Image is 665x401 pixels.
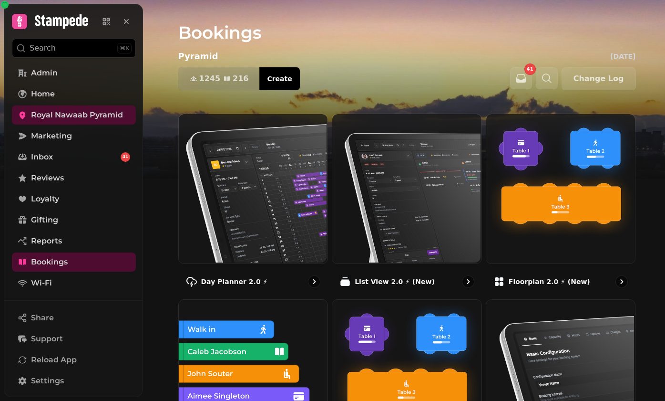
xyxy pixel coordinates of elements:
a: Marketing [12,127,136,146]
a: Day Planner 2.0 ⚡Day Planner 2.0 ⚡ [178,114,328,295]
a: Inbox41 [12,148,136,167]
p: List View 2.0 ⚡ (New) [355,277,435,286]
a: List View 2.0 ⚡ (New)List View 2.0 ⚡ (New) [332,114,482,295]
span: Loyalty [31,193,59,205]
button: 1245216 [179,67,260,90]
button: Support [12,329,136,348]
span: 216 [233,75,248,83]
a: Home [12,84,136,104]
div: ⌘K [117,43,132,53]
span: Bookings [31,256,68,268]
a: Floorplan 2.0 ⚡ (New)Floorplan 2.0 ⚡ (New) [486,114,636,295]
p: Day Planner 2.0 ⚡ [201,277,268,286]
a: Bookings [12,253,136,272]
span: Admin [31,67,58,79]
span: Create [267,75,292,82]
span: Wi-Fi [31,277,52,289]
img: Day Planner 2.0 ⚡ [178,113,327,263]
span: Reload App [31,354,77,366]
p: [DATE] [610,52,635,61]
span: Change Log [573,75,624,83]
a: Settings [12,371,136,390]
span: 41 [527,67,533,72]
span: 41 [123,154,129,160]
button: Search⌘K [12,39,136,58]
button: Reload App [12,350,136,369]
p: Search [30,42,56,54]
span: Reviews [31,172,64,184]
span: Inbox [31,151,53,163]
span: Royal Nawaab Pyramid [31,109,123,121]
img: Floorplan 2.0 ⚡ (New) [485,113,634,263]
a: Royal Nawaab Pyramid [12,106,136,125]
button: Create [259,67,299,90]
span: Home [31,88,55,100]
button: Change Log [562,67,636,90]
a: Wi-Fi [12,274,136,293]
a: Admin [12,63,136,83]
img: List View 2.0 ⚡ (New) [331,113,481,263]
span: Gifting [31,214,58,226]
span: 1245 [199,75,221,83]
span: Support [31,333,63,345]
span: Share [31,312,54,324]
button: Share [12,308,136,327]
span: Reports [31,235,62,247]
a: Loyalty [12,190,136,209]
span: Marketing [31,130,72,142]
p: Floorplan 2.0 ⚡ (New) [509,277,590,286]
svg: go to [617,277,626,286]
p: Pyramid [178,50,218,63]
svg: go to [309,277,319,286]
svg: go to [463,277,473,286]
a: Gifting [12,211,136,230]
a: Reviews [12,169,136,188]
span: Settings [31,375,64,387]
a: Reports [12,232,136,251]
